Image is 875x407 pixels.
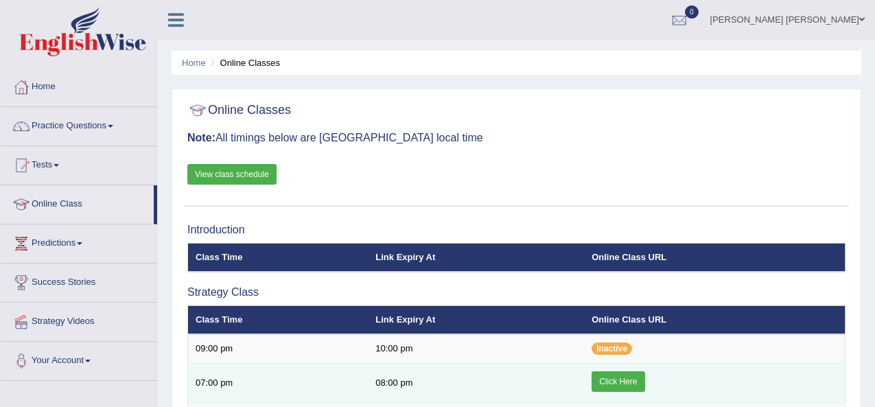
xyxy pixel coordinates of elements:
span: Inactive [592,342,632,355]
a: Online Class [1,185,154,220]
li: Online Classes [208,56,280,69]
th: Link Expiry At [368,243,584,272]
th: Link Expiry At [368,305,584,334]
h3: Strategy Class [187,286,845,299]
h3: Introduction [187,224,845,236]
td: 10:00 pm [368,334,584,363]
b: Note: [187,132,215,143]
span: 0 [685,5,699,19]
a: Your Account [1,342,157,376]
a: Predictions [1,224,157,259]
h2: Online Classes [187,100,291,121]
th: Online Class URL [584,243,845,272]
a: Strategy Videos [1,303,157,337]
a: Home [1,68,157,102]
a: Practice Questions [1,107,157,141]
th: Online Class URL [584,305,845,334]
h3: All timings below are [GEOGRAPHIC_DATA] local time [187,132,845,144]
a: View class schedule [187,164,277,185]
th: Class Time [188,243,369,272]
a: Home [182,58,206,68]
th: Class Time [188,305,369,334]
a: Success Stories [1,264,157,298]
a: Click Here [592,371,644,392]
a: Tests [1,146,157,181]
td: 07:00 pm [188,363,369,403]
td: 09:00 pm [188,334,369,363]
td: 08:00 pm [368,363,584,403]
